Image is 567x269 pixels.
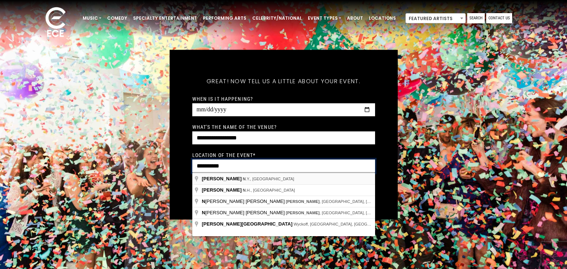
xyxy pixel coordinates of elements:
[243,188,295,192] span: .H., [GEOGRAPHIC_DATA]
[104,12,130,24] a: Comedy
[286,199,320,204] span: [PERSON_NAME]
[202,199,286,204] span: [PERSON_NAME] [PERSON_NAME]
[486,13,512,23] a: Contact Us
[192,95,253,102] label: When is it happening?
[243,177,246,181] span: N
[243,177,294,181] span: .Y., [GEOGRAPHIC_DATA]
[202,199,205,204] span: N
[249,12,305,24] a: Celebrity/National
[192,68,375,94] h5: Great! Now tell us a little about your event.
[405,13,466,23] span: Featured Artists
[286,199,408,204] span: , [GEOGRAPHIC_DATA], [GEOGRAPHIC_DATA]
[366,12,399,24] a: Locations
[202,187,242,193] span: [PERSON_NAME]
[202,221,292,227] span: [PERSON_NAME][GEOGRAPHIC_DATA]
[192,123,277,130] label: What's the name of the venue?
[200,12,249,24] a: Performing Arts
[286,211,408,215] span: , [GEOGRAPHIC_DATA], [GEOGRAPHIC_DATA]
[202,176,242,181] span: [PERSON_NAME]
[406,14,465,24] span: Featured Artists
[130,12,200,24] a: Specialty Entertainment
[202,210,286,215] span: [PERSON_NAME] [PERSON_NAME]
[202,210,205,215] span: N
[305,12,344,24] a: Event Types
[80,12,104,24] a: Music
[344,12,366,24] a: About
[192,151,256,158] label: Location of the event
[467,13,485,23] a: Search
[286,211,320,215] span: [PERSON_NAME]
[243,188,246,192] span: N
[37,5,74,41] img: ece_new_logo_whitev2-1.png
[294,222,396,226] span: Wyckoff, [GEOGRAPHIC_DATA], [GEOGRAPHIC_DATA]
